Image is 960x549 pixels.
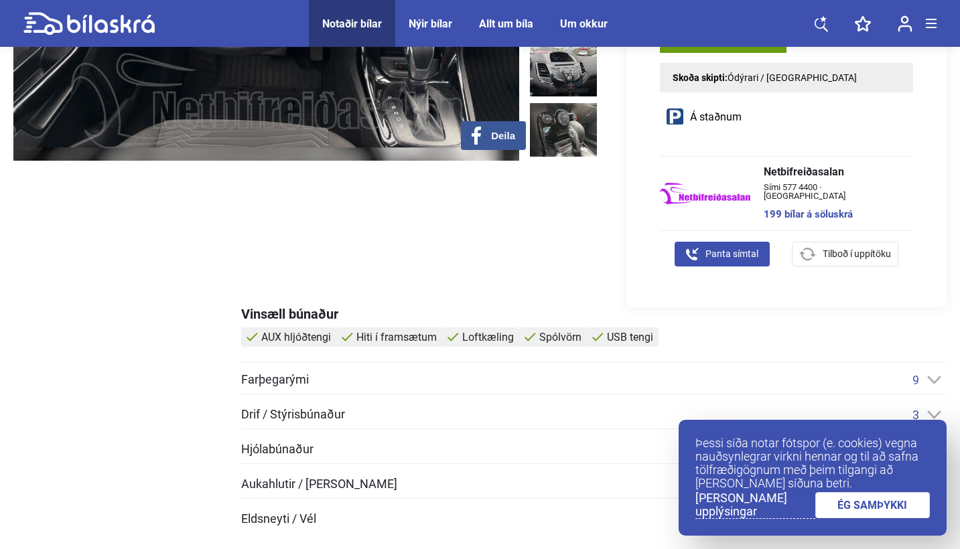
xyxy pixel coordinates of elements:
a: [PERSON_NAME] upplýsingar [695,491,815,519]
span: Á staðnum [690,112,742,123]
img: 1752702046_8559524533136726434_25002018655557548.jpg [530,103,597,157]
span: Hjólabúnaður [241,443,314,455]
span: Eldsneyti / Vél [241,513,316,525]
span: AUX hljóðtengi [261,331,331,343]
a: ÉG SAMÞYKKI [815,492,931,518]
span: 200.000 kr. [799,31,901,48]
a: 199 bílar á söluskrá [764,210,900,220]
span: Hiti í framsætum [356,331,437,343]
span: Netbifreiðasalan [764,167,900,177]
span: 990.000 kr. [672,33,774,48]
span: Spólvörn [539,331,581,343]
span: Farþegarými [241,374,309,386]
button: Deila [461,121,526,150]
span: 3 [912,408,919,422]
span: Drif / Stýrisbúnaður [241,408,345,420]
a: Allt um bíla [479,17,533,30]
span: Deila [491,130,515,142]
span: Panta símtal [705,247,758,261]
span: 9 [912,373,919,387]
span: Aukahlutir / [PERSON_NAME] [241,478,397,490]
span: Ódýrari / [GEOGRAPHIC_DATA] [728,72,857,83]
a: Um okkur [560,17,608,30]
a: Notaðir bílar [322,17,382,30]
span: Loftkæling [462,331,514,343]
span: USB tengi [607,331,653,343]
span: Sími 577 4400 · [GEOGRAPHIC_DATA] [764,183,900,200]
div: Vinsæll búnaður [241,307,947,321]
p: Þessi síða notar fótspor (e. cookies) vegna nauðsynlegrar virkni hennar og til að safna tölfræðig... [695,437,930,490]
a: Nýir bílar [409,17,452,30]
strong: Skoða skipti: [673,72,728,83]
img: user-login.svg [898,15,912,32]
img: 1752702045_5425855243635457818_25002017851172117.jpg [530,43,597,96]
span: Tilboð í uppítöku [823,247,891,261]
